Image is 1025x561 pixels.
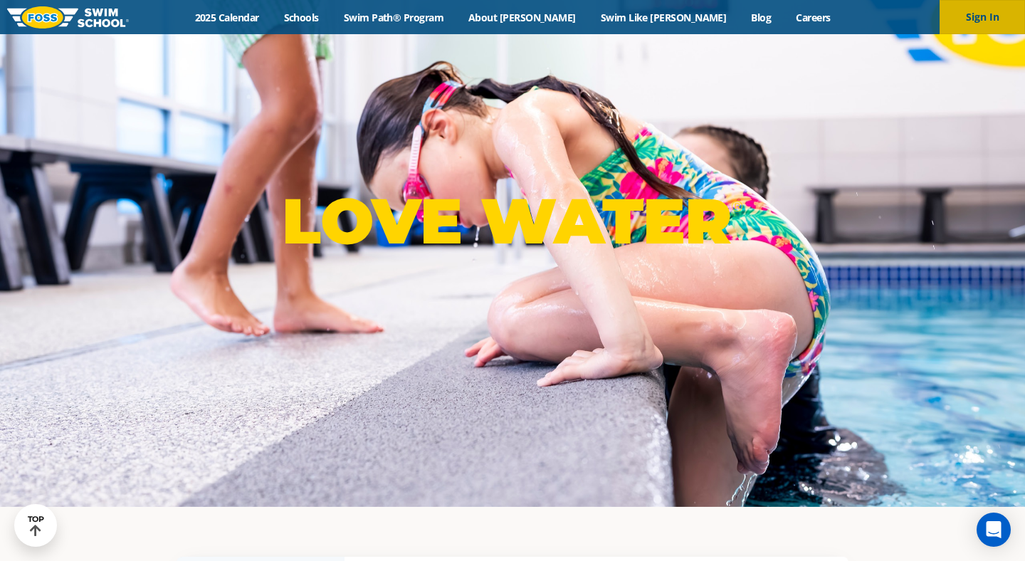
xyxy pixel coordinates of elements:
[271,11,331,24] a: Schools
[456,11,589,24] a: About [PERSON_NAME]
[182,11,271,24] a: 2025 Calendar
[7,6,129,28] img: FOSS Swim School Logo
[331,11,456,24] a: Swim Path® Program
[28,515,44,537] div: TOP
[282,183,742,259] p: LOVE WATER
[739,11,784,24] a: Blog
[977,513,1011,547] div: Open Intercom Messenger
[588,11,739,24] a: Swim Like [PERSON_NAME]
[731,197,742,215] sup: ®
[784,11,843,24] a: Careers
